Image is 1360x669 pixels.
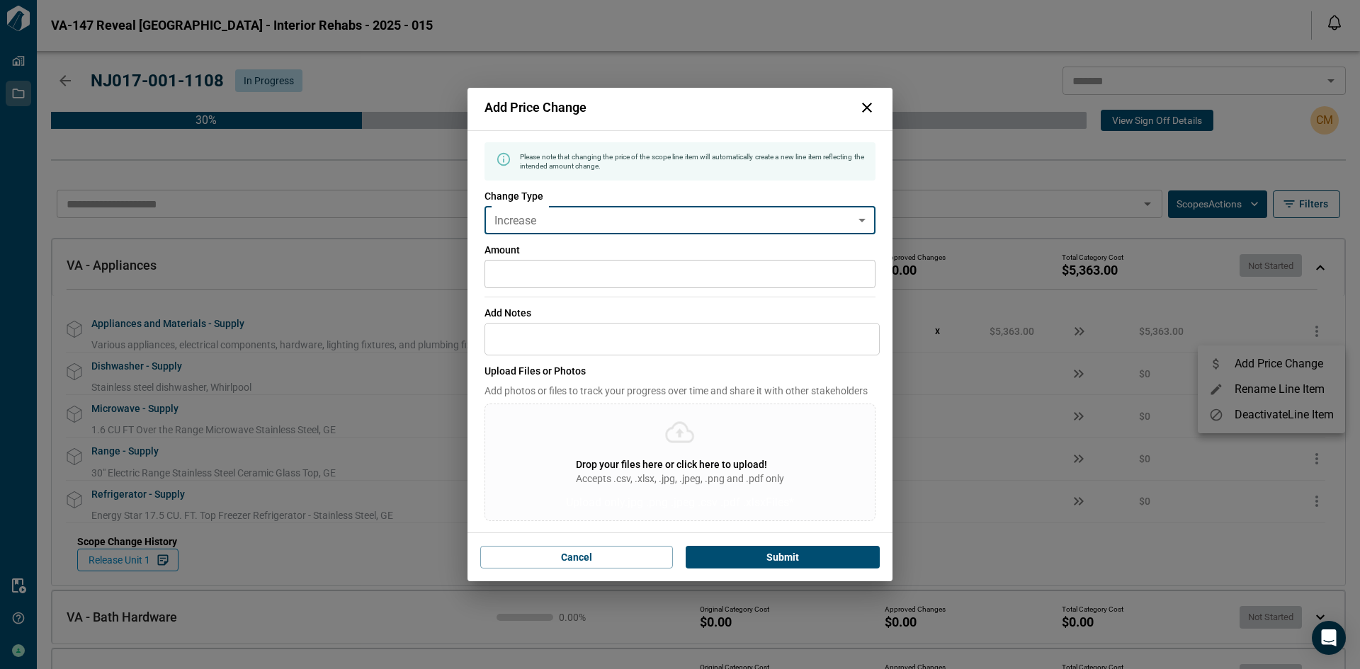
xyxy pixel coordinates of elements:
[484,384,875,398] span: Add photos or files to track your progress over time and share it with other stakeholders
[484,364,875,378] span: Upload Files or Photos
[561,550,592,564] span: Cancel
[566,494,794,511] p: Upload only .jpg .png .jpeg .csv .pdf .xlsx Files*
[484,306,880,320] span: Add Notes
[484,189,875,203] span: Change Type
[686,546,880,568] button: Submit
[480,546,673,568] button: Cancel
[1312,621,1346,655] div: Open Intercom Messenger
[766,550,799,564] span: Submit
[484,243,875,257] span: Amount
[576,471,784,486] span: Accepts .csv, .xlsx, .jpg, .jpeg, .png and .pdf only
[576,459,767,470] span: Drop your files here or click here to upload!
[484,101,586,115] span: Add Price Change
[484,206,875,234] div: Increase
[520,147,864,176] div: Please note that changing the price of the scope line item will automatically create a new line i...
